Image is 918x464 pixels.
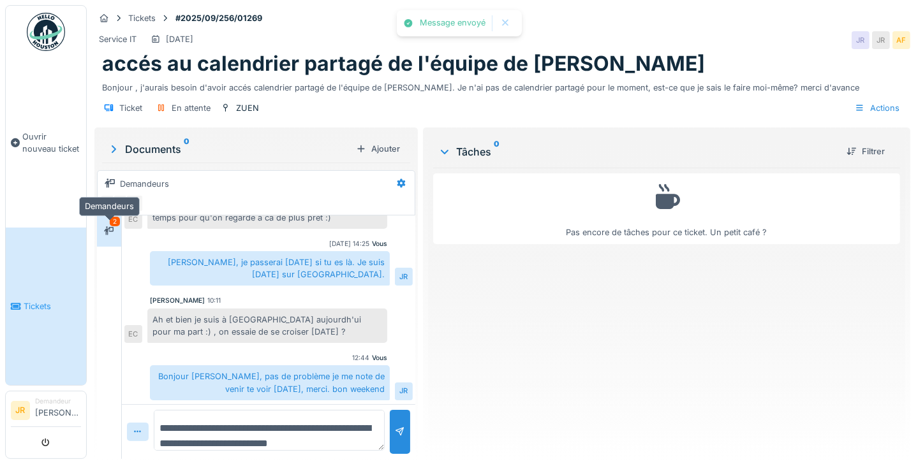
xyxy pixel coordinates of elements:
div: Documents [107,141,351,157]
div: JR [852,31,870,49]
a: Ouvrir nouveau ticket [6,58,86,228]
div: Service IT [99,33,137,45]
img: Badge_color-CXgf-gQk.svg [27,13,65,51]
div: Demandeurs [79,197,140,215]
div: Ticket [119,102,142,114]
div: 12:44 [352,353,369,363]
sup: 0 [184,141,189,157]
div: JR [872,31,890,49]
div: EC [126,194,144,212]
div: AF [892,31,910,49]
div: Tickets [128,12,156,24]
div: ZUEN [236,102,259,114]
div: Message envoyé [420,18,485,29]
sup: 0 [494,144,500,159]
div: [PERSON_NAME] [150,296,205,305]
div: 10:11 [207,296,221,305]
div: JR [395,268,413,286]
div: Ah et bien je suis à [GEOGRAPHIC_DATA] aujourdh'ui pour ma part :) , on essaie de se croiser [DAT... [147,308,387,343]
div: Filtrer [841,143,890,160]
div: [DATE] 14:25 [329,239,369,249]
div: En attente [172,102,211,114]
div: Bonjour [PERSON_NAME], pas de problème je me note de venir te voir [DATE], merci. bon weekend [150,365,390,400]
div: 2 [110,217,120,226]
span: Tickets [24,300,81,312]
li: JR [11,401,30,420]
div: Vous [372,353,387,363]
div: AF [113,194,131,212]
a: Tickets [6,228,86,385]
a: JR Demandeur[PERSON_NAME] [11,396,81,427]
div: Ajouter [351,140,405,157]
div: [PERSON_NAME], je passerai [DATE] si tu es là. Je suis [DATE] sur [GEOGRAPHIC_DATA]. [150,251,390,286]
div: Demandeurs [120,178,169,190]
div: Bonjour , j'aurais besoin d'avoir accés calendrier partagé de l'équipe de [PERSON_NAME]. Je n'ai ... [102,76,903,94]
div: Actions [849,99,905,117]
strong: #2025/09/256/01269 [170,12,267,24]
div: Pas encore de tâches pour ce ticket. Un petit café ? [441,179,892,238]
div: JR [395,382,413,400]
div: JR [100,194,118,212]
div: EC [124,325,142,343]
div: Vous [372,239,387,249]
div: [DATE] [166,33,193,45]
div: Demandeur [35,396,81,406]
li: [PERSON_NAME] [35,396,81,424]
div: Tâches [438,144,836,159]
span: Ouvrir nouveau ticket [22,131,81,155]
div: EC [124,211,142,229]
h1: accés au calendrier partagé de l'équipe de [PERSON_NAME] [102,52,705,76]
